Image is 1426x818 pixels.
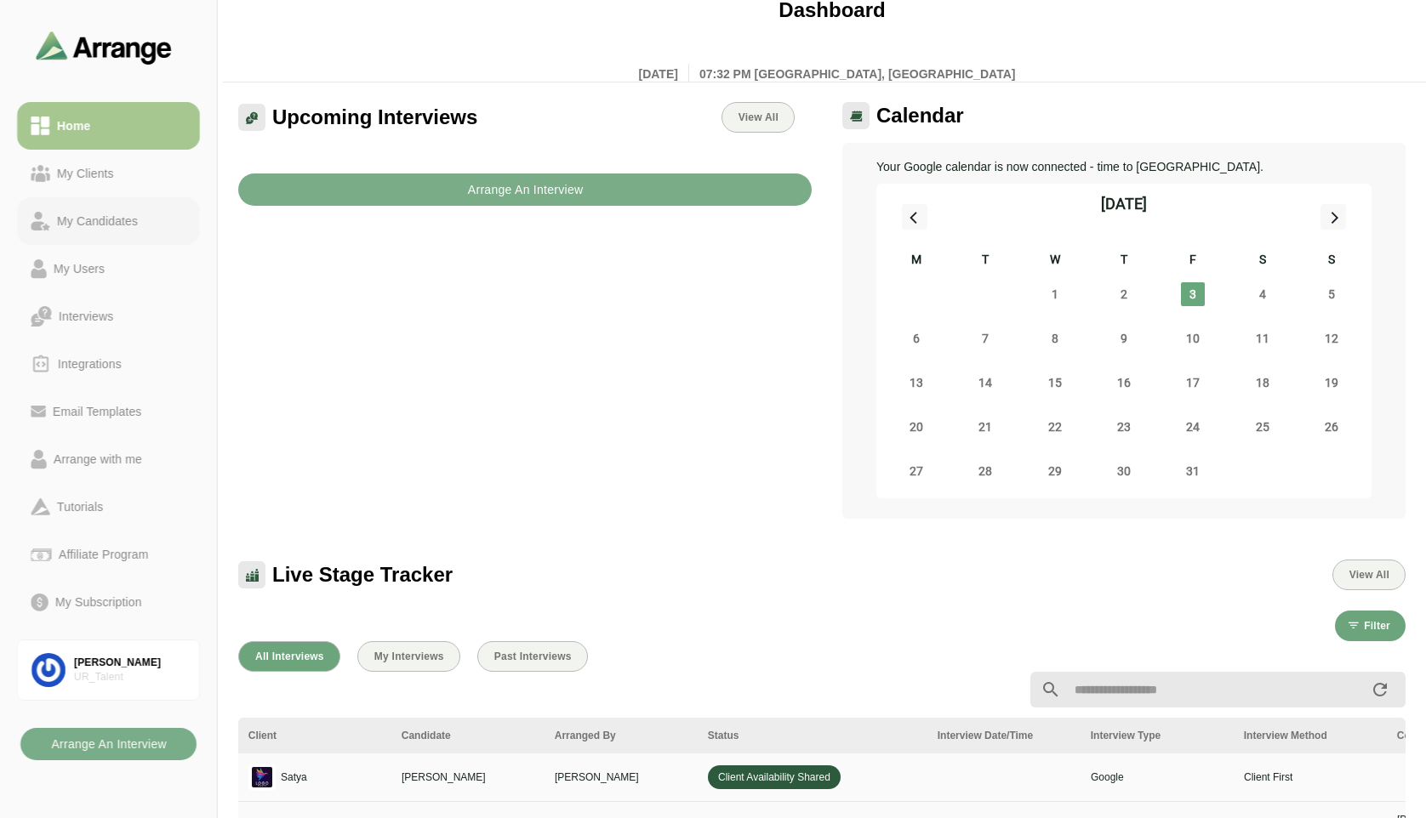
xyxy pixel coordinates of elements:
p: 07:32 PM [GEOGRAPHIC_DATA], [GEOGRAPHIC_DATA] [689,64,1016,84]
div: F [1159,250,1228,272]
span: Sunday 26 October 2025 [1320,415,1343,439]
span: Saturday 4 October 2025 [1251,282,1275,306]
div: Email Templates [46,401,148,422]
span: Sunday 19 October 2025 [1320,371,1343,395]
a: Tutorials [17,483,200,531]
div: Tutorials [50,497,110,517]
span: Tuesday 7 October 2025 [973,327,997,350]
div: S [1228,250,1297,272]
div: Interview Method [1244,728,1377,743]
span: Live Stage Tracker [272,562,453,588]
span: Tuesday 28 October 2025 [973,459,997,483]
span: Friday 3 October 2025 [1181,282,1205,306]
img: arrangeai-name-small-logo.4d2b8aee.svg [36,31,172,64]
p: Google [1091,770,1224,785]
div: My Subscription [48,592,149,612]
span: Tuesday 21 October 2025 [973,415,997,439]
button: Past Interviews [477,641,588,672]
div: Interview Date/Time [938,728,1070,743]
img: logo [248,764,276,791]
div: Status [708,728,917,743]
span: Client Availability Shared [708,765,841,789]
div: My Candidates [50,211,145,231]
span: Friday 10 October 2025 [1181,327,1205,350]
a: Email Templates [17,388,200,435]
div: S [1298,250,1366,272]
i: appended action [1370,679,1390,700]
span: Thursday 30 October 2025 [1112,459,1136,483]
span: Monday 27 October 2025 [904,459,928,483]
a: Integrations [17,340,200,388]
div: Candidate [402,728,534,743]
div: [DATE] [1101,192,1147,216]
a: Affiliate Program [17,531,200,578]
a: My Users [17,245,200,293]
div: Arrange with me [47,449,149,469]
div: Integrations [51,354,128,374]
div: Arranged By [555,728,687,743]
span: Saturday 25 October 2025 [1251,415,1275,439]
b: Arrange An Interview [50,728,167,760]
p: [PERSON_NAME] [555,770,687,785]
div: UR_Talent [74,670,185,685]
div: W [1020,250,1089,272]
span: Friday 17 October 2025 [1181,371,1205,395]
button: All Interviews [238,641,340,672]
span: Filter [1363,620,1390,632]
div: Client [248,728,381,743]
span: Friday 31 October 2025 [1181,459,1205,483]
span: Monday 20 October 2025 [904,415,928,439]
button: Filter [1335,611,1406,641]
span: Upcoming Interviews [272,105,477,130]
div: T [1089,250,1158,272]
span: Calendar [876,103,964,128]
p: [PERSON_NAME] [402,770,534,785]
span: View All [738,111,779,123]
p: Client First [1244,770,1377,785]
span: Thursday 9 October 2025 [1112,327,1136,350]
span: Thursday 23 October 2025 [1112,415,1136,439]
span: Tuesday 14 October 2025 [973,371,997,395]
a: View All [722,102,795,133]
span: Monday 13 October 2025 [904,371,928,395]
div: My Clients [50,163,121,184]
a: [PERSON_NAME]UR_Talent [17,639,200,701]
span: Wednesday 29 October 2025 [1043,459,1067,483]
a: My Subscription [17,578,200,626]
p: Satya [281,770,307,785]
b: Arrange An Interview [467,173,584,206]
button: View All [1332,560,1406,590]
a: Home [17,102,200,150]
span: Wednesday 22 October 2025 [1043,415,1067,439]
span: Past Interviews [493,650,572,662]
span: Sunday 5 October 2025 [1320,282,1343,306]
span: Thursday 16 October 2025 [1112,371,1136,395]
div: M [881,250,950,272]
div: Affiliate Program [52,544,155,565]
span: Wednesday 1 October 2025 [1043,282,1067,306]
a: Arrange with me [17,435,200,483]
span: Monday 6 October 2025 [904,327,928,350]
div: Interviews [52,306,120,327]
div: Interview Type [1091,728,1224,743]
button: Arrange An Interview [20,728,197,760]
div: My Users [47,258,111,279]
span: Wednesday 15 October 2025 [1043,371,1067,395]
button: Arrange An Interview [238,173,812,206]
span: View All [1349,569,1389,581]
span: Friday 24 October 2025 [1181,415,1205,439]
div: [PERSON_NAME] [74,656,185,670]
span: Wednesday 8 October 2025 [1043,327,1067,350]
button: My Interviews [357,641,460,672]
a: My Candidates [17,197,200,245]
span: All Interviews [254,650,324,662]
span: Thursday 2 October 2025 [1112,282,1136,306]
p: Your Google calendar is now connected - time to [GEOGRAPHIC_DATA]. [876,156,1372,177]
span: Saturday 18 October 2025 [1251,371,1275,395]
span: Sunday 12 October 2025 [1320,327,1343,350]
span: My Interviews [374,650,444,662]
span: Saturday 11 October 2025 [1251,327,1275,350]
div: T [950,250,1019,272]
a: My Clients [17,150,200,197]
a: Interviews [17,293,200,340]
